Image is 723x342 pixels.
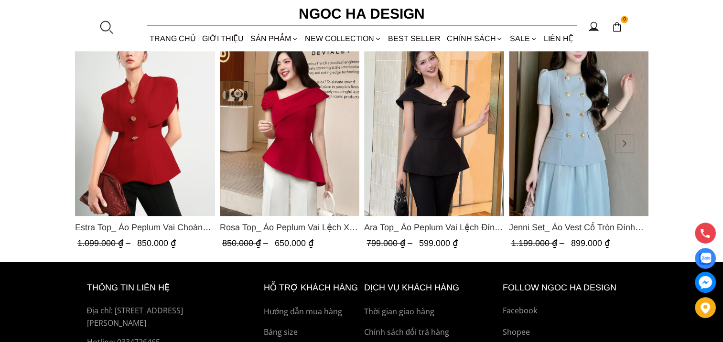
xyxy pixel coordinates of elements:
[290,2,433,25] a: Ngoc Ha Design
[621,16,628,23] span: 0
[87,281,242,295] h6: thông tin liên hệ
[77,238,133,248] span: 1.099.000 ₫
[274,238,313,248] span: 650.000 ₫
[503,305,637,317] a: Facebook
[264,281,359,295] h6: hỗ trợ khách hàng
[507,26,540,51] a: SALE
[219,30,359,216] img: Rosa Top_ Áo Peplum Vai Lệch Xếp Ly Màu Đỏ A1064
[364,306,498,318] a: Thời gian giao hàng
[75,30,215,216] img: Estra Top_ Áo Peplum Vai Choàng Màu Đỏ A1092
[367,238,415,248] span: 799.000 ₫
[222,238,270,248] span: 850.000 ₫
[75,30,215,216] a: Product image - Estra Top_ Áo Peplum Vai Choàng Màu Đỏ A1092
[508,30,648,216] img: Jenni Set_ Áo Vest Cổ Tròn Đính Cúc, Chân Váy Tơ Màu Xanh A1051+CV132
[199,26,247,51] a: GIỚI THIỆU
[385,26,444,51] a: BEST SELLER
[219,221,359,234] span: Rosa Top_ Áo Peplum Vai Lệch Xếp Ly Màu Đỏ A1064
[571,238,609,248] span: 899.000 ₫
[364,326,498,339] a: Chính sách đổi trả hàng
[511,238,566,248] span: 1.199.000 ₫
[219,30,359,216] a: Product image - Rosa Top_ Áo Peplum Vai Lệch Xếp Ly Màu Đỏ A1064
[612,21,622,32] img: img-CART-ICON-ksit0nf1
[695,272,716,293] a: messenger
[419,238,458,248] span: 599.000 ₫
[87,305,242,329] p: Địa chỉ: [STREET_ADDRESS][PERSON_NAME]
[219,221,359,234] a: Link to Rosa Top_ Áo Peplum Vai Lệch Xếp Ly Màu Đỏ A1064
[264,326,359,339] a: Bảng size
[699,253,711,265] img: Display image
[247,26,302,51] div: SẢN PHẨM
[364,221,504,234] span: Ara Top_ Áo Peplum Vai Lệch Đính Cúc Màu Đen A1084
[503,326,637,339] a: Shopee
[364,30,504,216] img: Ara Top_ Áo Peplum Vai Lệch Đính Cúc Màu Đen A1084
[695,248,716,269] a: Display image
[147,26,199,51] a: TRANG CHỦ
[508,221,648,234] a: Link to Jenni Set_ Áo Vest Cổ Tròn Đính Cúc, Chân Váy Tơ Màu Xanh A1051+CV132
[137,238,176,248] span: 850.000 ₫
[508,221,648,234] span: Jenni Set_ Áo Vest Cổ Tròn Đính Cúc, Chân Váy Tơ Màu Xanh A1051+CV132
[75,221,215,234] a: Link to Estra Top_ Áo Peplum Vai Choàng Màu Đỏ A1092
[503,281,637,295] h6: Follow ngoc ha Design
[264,306,359,318] a: Hướng dẫn mua hàng
[302,26,385,51] a: NEW COLLECTION
[75,221,215,234] span: Estra Top_ Áo Peplum Vai Choàng Màu Đỏ A1092
[540,26,576,51] a: LIÊN HỆ
[364,30,504,216] a: Product image - Ara Top_ Áo Peplum Vai Lệch Đính Cúc Màu Đen A1084
[364,281,498,295] h6: Dịch vụ khách hàng
[444,26,507,51] div: Chính sách
[508,30,648,216] a: Product image - Jenni Set_ Áo Vest Cổ Tròn Đính Cúc, Chân Váy Tơ Màu Xanh A1051+CV132
[364,221,504,234] a: Link to Ara Top_ Áo Peplum Vai Lệch Đính Cúc Màu Đen A1084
